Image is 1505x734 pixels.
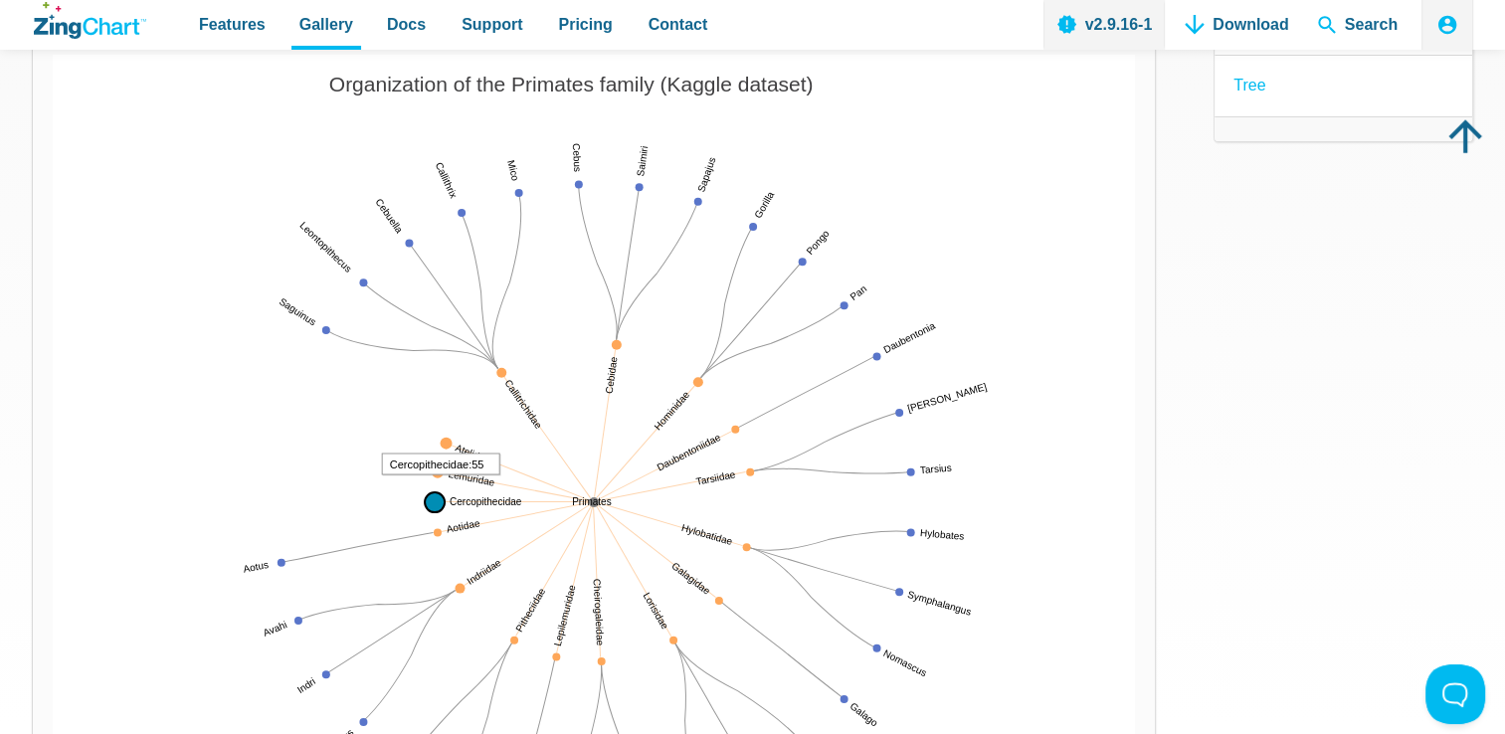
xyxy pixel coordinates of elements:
[462,11,522,38] span: Support
[199,11,266,38] span: Features
[299,11,353,38] span: Gallery
[1233,72,1265,98] a: tree
[34,2,146,39] a: ZingChart Logo. Click to return to the homepage
[558,11,612,38] span: Pricing
[1425,664,1485,724] iframe: Toggle Customer Support
[649,11,708,38] span: Contact
[387,11,426,38] span: Docs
